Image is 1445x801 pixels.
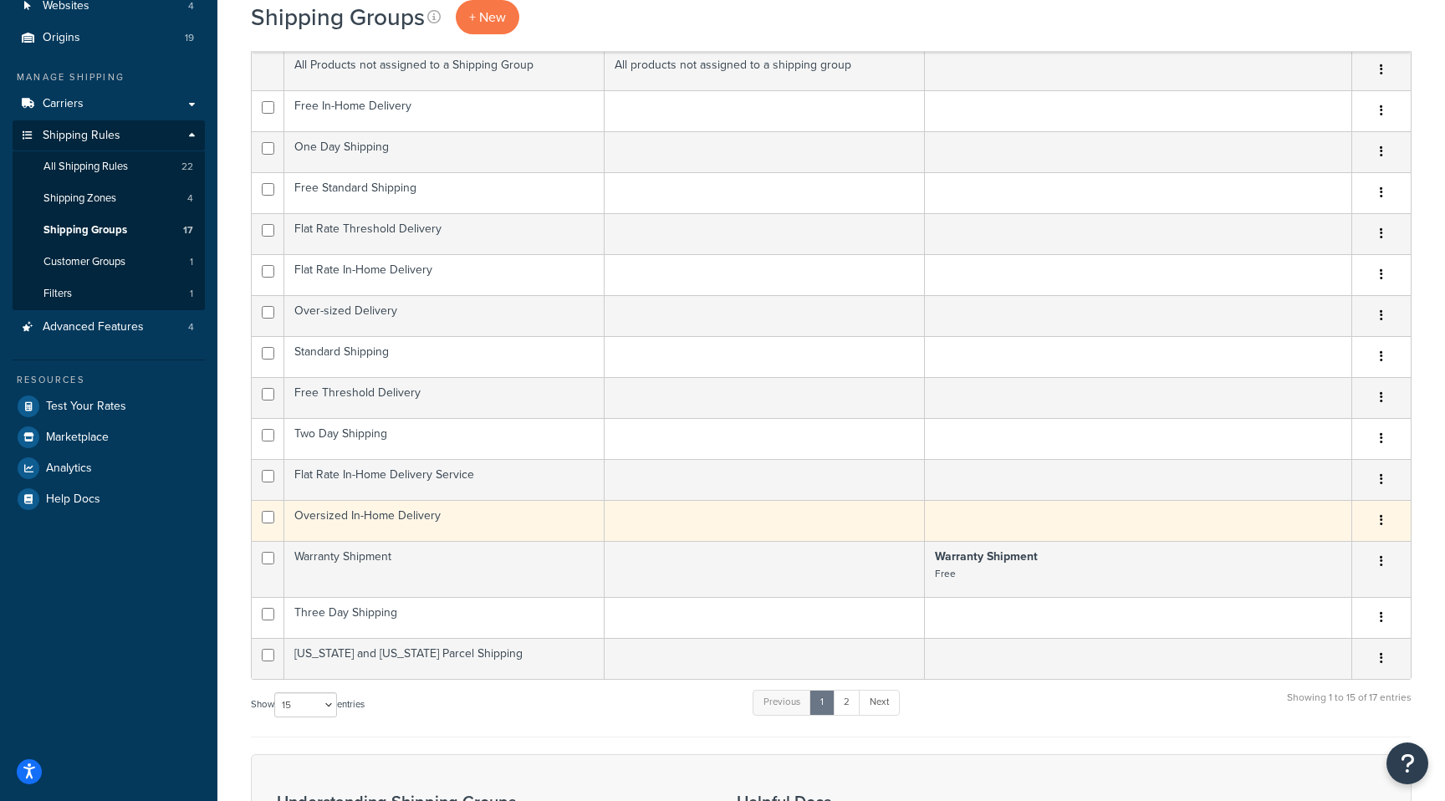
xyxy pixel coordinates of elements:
[181,160,193,174] span: 22
[185,31,194,45] span: 19
[284,172,605,213] td: Free Standard Shipping
[284,638,605,679] td: [US_STATE] and [US_STATE] Parcel Shipping
[251,692,365,717] label: Show entries
[46,462,92,476] span: Analytics
[13,70,205,84] div: Manage Shipping
[190,287,193,301] span: 1
[284,254,605,295] td: Flat Rate In-Home Delivery
[13,89,205,120] a: Carriers
[183,223,193,237] span: 17
[13,151,205,182] li: All Shipping Rules
[13,484,205,514] a: Help Docs
[46,400,126,414] span: Test Your Rates
[284,597,605,638] td: Three Day Shipping
[43,191,116,206] span: Shipping Zones
[284,418,605,459] td: Two Day Shipping
[13,23,205,54] li: Origins
[284,500,605,541] td: Oversized In-Home Delivery
[284,336,605,377] td: Standard Shipping
[284,459,605,500] td: Flat Rate In-Home Delivery Service
[1287,688,1412,724] div: Showing 1 to 15 of 17 entries
[13,247,205,278] a: Customer Groups 1
[190,255,193,269] span: 1
[833,690,860,715] a: 2
[935,548,1038,565] strong: Warranty Shipment
[13,151,205,182] a: All Shipping Rules 22
[43,97,84,111] span: Carriers
[43,31,80,45] span: Origins
[13,278,205,309] a: Filters 1
[13,422,205,452] a: Marketplace
[284,541,605,597] td: Warranty Shipment
[43,223,127,237] span: Shipping Groups
[13,247,205,278] li: Customer Groups
[284,213,605,254] td: Flat Rate Threshold Delivery
[13,215,205,246] li: Shipping Groups
[13,391,205,421] a: Test Your Rates
[284,90,605,131] td: Free In-Home Delivery
[13,183,205,214] a: Shipping Zones 4
[284,49,605,90] td: All Products not assigned to a Shipping Group
[43,287,72,301] span: Filters
[43,255,125,269] span: Customer Groups
[1386,742,1428,784] button: Open Resource Center
[809,690,835,715] a: 1
[13,215,205,246] a: Shipping Groups 17
[284,377,605,418] td: Free Threshold Delivery
[13,278,205,309] li: Filters
[13,120,205,311] li: Shipping Rules
[859,690,900,715] a: Next
[13,373,205,387] div: Resources
[13,120,205,151] a: Shipping Rules
[753,690,811,715] a: Previous
[13,23,205,54] a: Origins 19
[605,49,925,90] td: All products not assigned to a shipping group
[935,566,956,581] small: Free
[43,320,144,334] span: Advanced Features
[43,129,120,143] span: Shipping Rules
[284,295,605,336] td: Over-sized Delivery
[13,312,205,343] li: Advanced Features
[469,8,506,27] span: + New
[251,1,425,33] h1: Shipping Groups
[46,431,109,445] span: Marketplace
[13,312,205,343] a: Advanced Features 4
[187,191,193,206] span: 4
[188,320,194,334] span: 4
[46,492,100,507] span: Help Docs
[13,453,205,483] a: Analytics
[274,692,337,717] select: Showentries
[284,131,605,172] td: One Day Shipping
[13,183,205,214] li: Shipping Zones
[43,160,128,174] span: All Shipping Rules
